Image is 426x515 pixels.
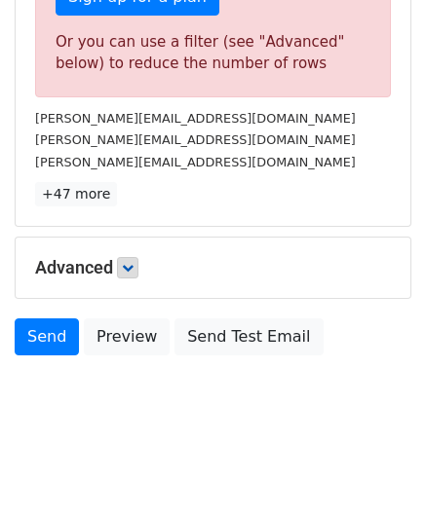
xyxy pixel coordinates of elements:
[35,257,391,278] h5: Advanced
[35,182,117,206] a: +47 more
[174,318,323,355] a: Send Test Email
[35,132,356,147] small: [PERSON_NAME][EMAIL_ADDRESS][DOMAIN_NAME]
[35,111,356,126] small: [PERSON_NAME][EMAIL_ADDRESS][DOMAIN_NAME]
[329,422,426,515] iframe: Chat Widget
[35,155,356,169] small: [PERSON_NAME][EMAIL_ADDRESS][DOMAIN_NAME]
[15,318,79,355] a: Send
[56,31,370,75] div: Or you can use a filter (see "Advanced" below) to reduce the number of rows
[84,318,170,355] a: Preview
